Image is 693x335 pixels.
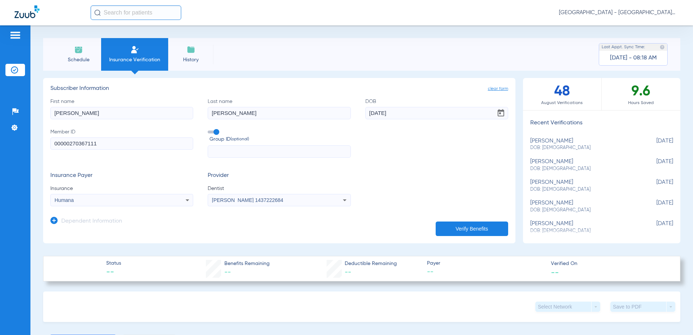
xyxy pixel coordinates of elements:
span: Benefits Remaining [224,260,270,268]
input: First name [50,107,193,119]
h3: Insurance Payer [50,172,193,179]
div: [PERSON_NAME] [530,158,637,172]
button: Open calendar [494,106,508,120]
h3: Recent Verifications [523,120,680,127]
span: [DATE] [637,158,673,172]
span: Insurance Verification [107,56,163,63]
label: DOB [365,98,508,119]
label: Last name [208,98,350,119]
span: -- [224,269,231,276]
h3: Provider [208,172,350,179]
span: Last Appt. Sync Time: [602,44,645,51]
span: -- [345,269,351,276]
span: Dentist [208,185,350,192]
small: (optional) [231,136,249,143]
img: History [187,45,195,54]
img: Schedule [74,45,83,54]
span: [DATE] [637,138,673,151]
span: Deductible Remaining [345,260,397,268]
span: DOB: [DEMOGRAPHIC_DATA] [530,228,637,234]
span: August Verifications [523,99,601,107]
div: [PERSON_NAME] [530,220,637,234]
span: Group ID [209,136,350,143]
span: Verified On [551,260,669,268]
span: Hours Saved [602,99,680,107]
div: [PERSON_NAME] [530,200,637,213]
span: -- [106,268,121,278]
span: Schedule [61,56,96,63]
span: History [174,56,208,63]
span: [GEOGRAPHIC_DATA] - [GEOGRAPHIC_DATA] [559,9,679,16]
span: Humana [55,197,74,203]
span: [PERSON_NAME] 1437222684 [212,197,283,203]
span: Status [106,260,121,267]
span: [DATE] [637,200,673,213]
img: Zuub Logo [14,5,40,18]
span: [DATE] [637,220,673,234]
img: Search Icon [94,9,101,16]
span: [DATE] - 08:18 AM [610,54,657,62]
span: DOB: [DEMOGRAPHIC_DATA] [530,166,637,172]
img: last sync help info [660,45,665,50]
button: Verify Benefits [436,222,508,236]
input: Search for patients [91,5,181,20]
span: [DATE] [637,179,673,193]
h3: Dependent Information [61,218,122,225]
span: DOB: [DEMOGRAPHIC_DATA] [530,186,637,193]
span: DOB: [DEMOGRAPHIC_DATA] [530,207,637,214]
span: Insurance [50,185,193,192]
span: -- [427,268,545,277]
label: Member ID [50,128,193,158]
iframe: Chat Widget [657,300,693,335]
span: clear form [488,85,508,92]
input: DOBOpen calendar [365,107,508,119]
div: [PERSON_NAME] [530,179,637,193]
div: [PERSON_NAME] [530,138,637,151]
label: First name [50,98,193,119]
div: 9.6 [602,78,680,110]
span: -- [551,268,559,276]
h3: Subscriber Information [50,85,508,92]
div: 48 [523,78,602,110]
span: DOB: [DEMOGRAPHIC_DATA] [530,145,637,151]
img: hamburger-icon [9,31,21,40]
img: Manual Insurance Verification [130,45,139,54]
span: Payer [427,260,545,267]
input: Member ID [50,137,193,150]
input: Last name [208,107,350,119]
